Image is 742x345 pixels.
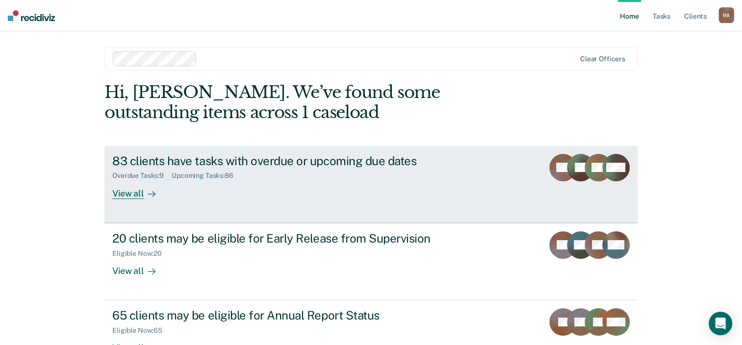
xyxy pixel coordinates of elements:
div: Clear officers [580,55,625,63]
div: Hi, [PERSON_NAME]. We’ve found some outstanding items across 1 caseload [104,82,531,123]
button: BB [718,7,734,23]
div: Eligible Now : 20 [112,249,170,258]
div: Open Intercom Messenger [709,312,732,335]
div: 83 clients have tasks with overdue or upcoming due dates [112,154,457,168]
img: Recidiviz [8,10,55,21]
a: 83 clients have tasks with overdue or upcoming due datesOverdue Tasks:9Upcoming Tasks:86View all [104,146,638,223]
a: 20 clients may be eligible for Early Release from SupervisionEligible Now:20View all [104,223,638,300]
div: Overdue Tasks : 9 [112,172,172,180]
div: Upcoming Tasks : 86 [172,172,241,180]
div: View all [112,180,167,199]
div: B B [718,7,734,23]
div: 20 clients may be eligible for Early Release from Supervision [112,231,457,246]
div: 65 clients may be eligible for Annual Report Status [112,308,457,322]
div: Eligible Now : 65 [112,326,170,335]
div: View all [112,257,167,276]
